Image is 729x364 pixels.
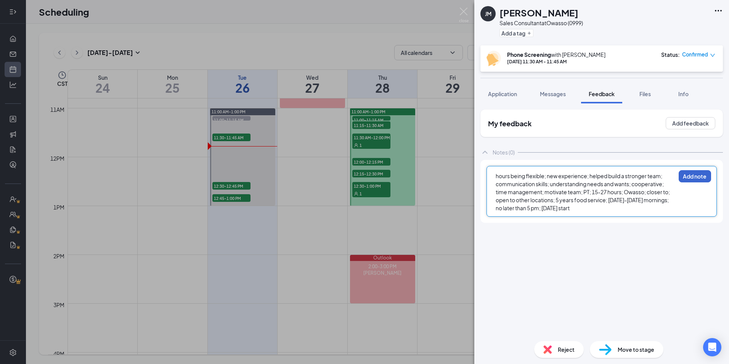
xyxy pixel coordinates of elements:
button: Add note [679,170,711,182]
span: Files [639,90,651,97]
button: PlusAdd a tag [499,29,533,37]
div: [DATE] 11:30 AM - 11:45 AM [507,58,605,65]
svg: Ellipses [714,6,723,15]
div: Status : [661,51,680,58]
div: Sales Consultant at Owasso (0999) [499,19,583,27]
span: Info [678,90,689,97]
span: Feedback [589,90,615,97]
div: Notes (0) [493,148,515,156]
span: Move to stage [618,345,654,354]
span: Confirmed [682,51,708,58]
span: down [710,53,715,58]
h2: My feedback [488,119,531,128]
span: Messages [540,90,566,97]
div: with [PERSON_NAME] [507,51,605,58]
div: JM [485,10,491,18]
svg: ChevronUp [480,148,490,157]
svg: Plus [527,31,531,35]
span: Reject [558,345,575,354]
button: Add feedback [666,117,715,129]
span: Application [488,90,517,97]
b: Phone Screening [507,51,551,58]
div: Open Intercom Messenger [703,338,721,356]
h1: [PERSON_NAME] [499,6,578,19]
span: hours being flexible; new experience; helped build a stronger team; communication skills; underst... [496,172,671,211]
